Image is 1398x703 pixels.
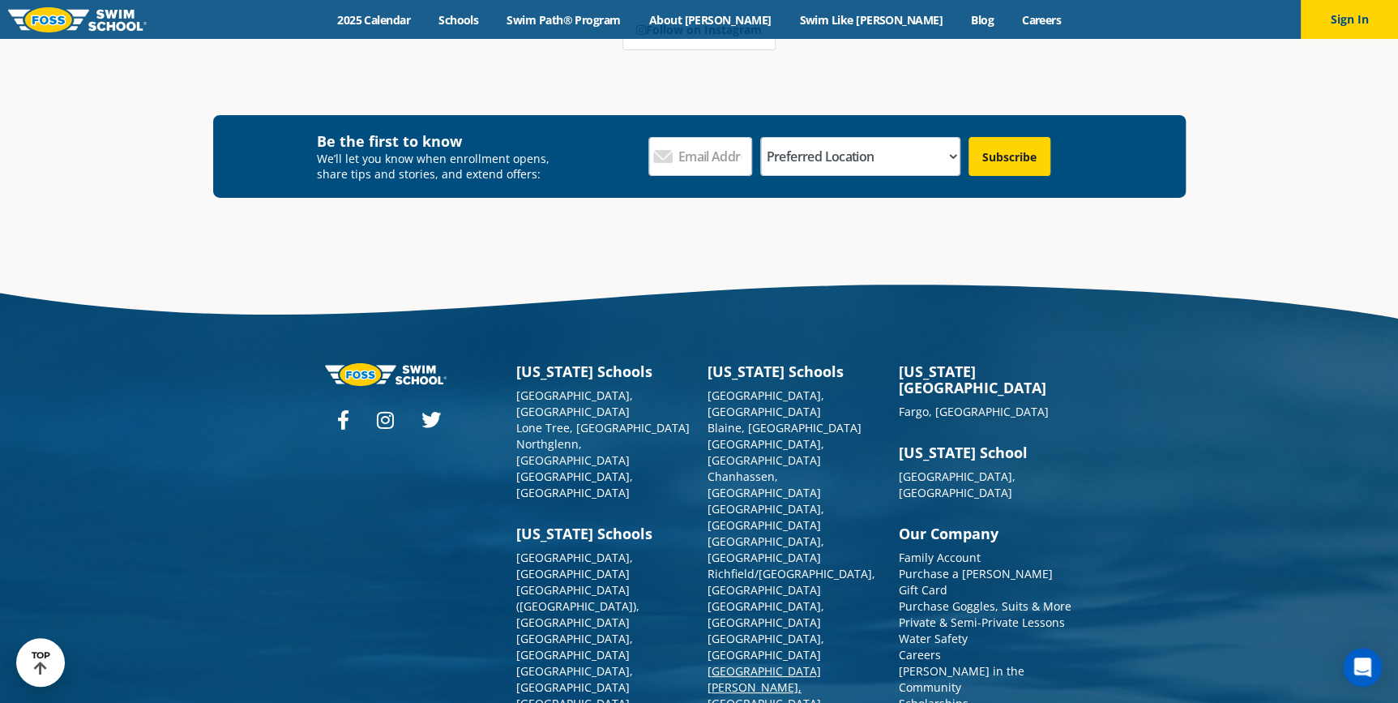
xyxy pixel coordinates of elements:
a: Water Safety [899,631,968,646]
h3: [US_STATE] School [899,444,1074,461]
h3: [US_STATE] Schools [516,363,691,379]
h4: Be the first to know [317,131,561,151]
a: [GEOGRAPHIC_DATA], [GEOGRAPHIC_DATA] [516,631,633,662]
h3: Our Company [899,525,1074,542]
div: Open Intercom Messenger [1343,648,1382,687]
h3: [US_STATE][GEOGRAPHIC_DATA] [899,363,1074,396]
a: Fargo, [GEOGRAPHIC_DATA] [899,404,1049,419]
a: [GEOGRAPHIC_DATA], [GEOGRAPHIC_DATA] [516,663,633,695]
a: Richfield/[GEOGRAPHIC_DATA], [GEOGRAPHIC_DATA] [708,566,875,598]
a: [GEOGRAPHIC_DATA], [GEOGRAPHIC_DATA] [708,388,824,419]
a: [GEOGRAPHIC_DATA], [GEOGRAPHIC_DATA] [708,534,824,565]
a: Lone Tree, [GEOGRAPHIC_DATA] [516,420,690,435]
p: We’ll let you know when enrollment opens, share tips and stories, and extend offers: [317,151,561,182]
a: [GEOGRAPHIC_DATA], [GEOGRAPHIC_DATA] [516,550,633,581]
a: [GEOGRAPHIC_DATA], [GEOGRAPHIC_DATA] [708,598,824,630]
img: FOSS Swim School Logo [8,7,147,32]
div: TOP [32,650,50,675]
a: Careers [1007,12,1075,28]
a: Blaine, [GEOGRAPHIC_DATA] [708,420,861,435]
a: [GEOGRAPHIC_DATA], [GEOGRAPHIC_DATA] [708,436,824,468]
a: About [PERSON_NAME] [635,12,785,28]
a: [GEOGRAPHIC_DATA], [GEOGRAPHIC_DATA] [516,469,633,500]
a: [GEOGRAPHIC_DATA], [GEOGRAPHIC_DATA] [708,501,824,533]
a: Northglenn, [GEOGRAPHIC_DATA] [516,436,630,468]
a: [PERSON_NAME] in the Community [899,663,1024,695]
a: [GEOGRAPHIC_DATA] ([GEOGRAPHIC_DATA]), [GEOGRAPHIC_DATA] [516,582,639,630]
a: 2025 Calendar [323,12,425,28]
a: Swim Path® Program [493,12,635,28]
a: [GEOGRAPHIC_DATA], [GEOGRAPHIC_DATA] [899,469,1015,500]
a: Careers [899,647,941,662]
h3: [US_STATE] Schools [516,525,691,542]
a: Purchase a [PERSON_NAME] Gift Card [899,566,1053,598]
a: [GEOGRAPHIC_DATA], [GEOGRAPHIC_DATA] [516,388,633,419]
a: Family Account [899,550,981,565]
input: Subscribe [968,137,1050,176]
h3: [US_STATE] Schools [708,363,883,379]
a: Purchase Goggles, Suits & More [899,598,1071,614]
a: Schools [425,12,493,28]
a: [GEOGRAPHIC_DATA], [GEOGRAPHIC_DATA] [708,631,824,662]
a: Chanhassen, [GEOGRAPHIC_DATA] [708,469,821,500]
a: Blog [956,12,1007,28]
input: Email Address [648,137,752,176]
a: Private & Semi-Private Lessons [899,615,1065,630]
img: Foss-logo-horizontal-white.svg [325,363,447,385]
a: Swim Like [PERSON_NAME] [785,12,957,28]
